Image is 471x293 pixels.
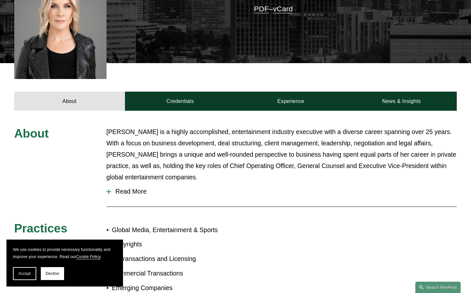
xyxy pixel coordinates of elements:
p: [PERSON_NAME] is a highly accomplished, entertainment industry executive with a diverse career sp... [107,126,457,183]
a: Search this site [415,282,461,293]
a: PDF [254,5,269,13]
a: News & Insights [346,92,457,111]
a: Experience [235,92,346,111]
p: We use cookies to provide necessary functionality and improve your experience. Read our . [13,246,117,261]
span: Decline [46,271,59,276]
p: Commercial Transactions [112,268,236,279]
span: Practices [14,222,67,235]
p: Copyrights [112,239,236,250]
span: About [14,127,49,140]
button: Read More [107,183,457,200]
span: Read More [111,188,457,195]
p: Global Media, Entertainment & Sports [112,224,236,236]
span: Accept [18,271,31,276]
a: vCard [273,5,293,13]
button: Decline [41,267,64,280]
a: Cookie Policy [76,254,100,259]
button: Accept [13,267,36,280]
p: IP Transactions and Licensing [112,253,236,265]
a: Credentials [125,92,236,111]
a: About [14,92,125,111]
section: Cookie banner [6,240,123,287]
